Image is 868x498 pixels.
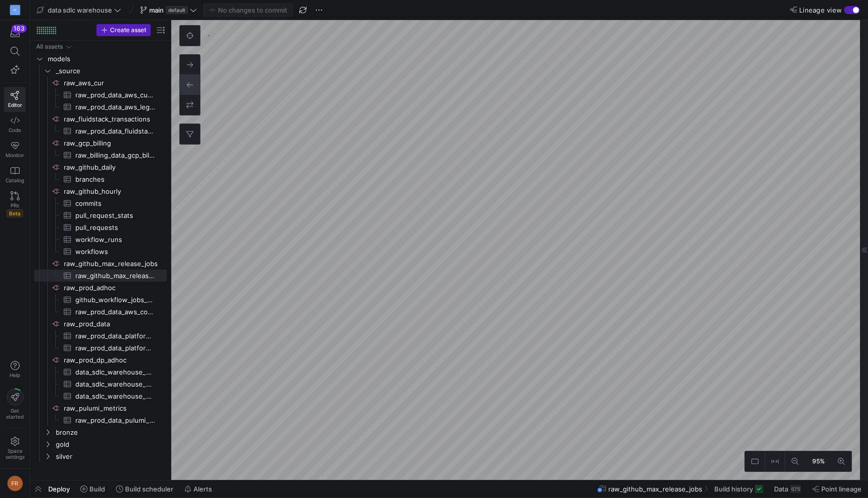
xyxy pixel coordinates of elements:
[64,138,165,149] span: raw_gcp_billing​​​​​​​​
[75,379,155,390] span: data_sdlc_warehouse_main_source__raw_github_hourly__workflows_temp​​​​​​​​​
[75,198,155,209] span: commits​​​​​​​​​
[75,306,155,318] span: raw_prod_data_aws_cost_usage_report​​​​​​​​​
[56,65,165,77] span: _source
[75,415,155,426] span: raw_prod_data_pulumi_metrics​​​​​​​​​
[34,185,167,197] div: Press SPACE to select this row.
[75,366,155,378] span: data_sdlc_warehouse_main_source__raw_github_hourly__workflow_runs_temp​​​​​​​​​
[34,366,167,378] a: data_sdlc_warehouse_main_source__raw_github_hourly__workflow_runs_temp​​​​​​​​​
[75,210,155,221] span: pull_request_stats​​​​​​​​​
[34,161,167,173] div: Press SPACE to select this row.
[34,173,167,185] div: Press SPACE to select this row.
[112,480,178,497] button: Build scheduler
[4,385,26,424] button: Getstarted
[34,101,167,113] a: raw_prod_data_aws_legacy_cur_2022_05_onward​​​​​​​​​
[75,126,155,137] span: raw_prod_data_fluidstack_transactions​​​​​​​​​
[34,113,167,125] div: Press SPACE to select this row.
[4,432,26,464] a: Spacesettings
[34,306,167,318] div: Press SPACE to select this row.
[75,89,155,101] span: raw_prod_data_aws_cur_2023_10_onward​​​​​​​​​
[34,41,167,53] div: Press SPACE to select this row.
[34,414,167,426] a: raw_prod_data_pulumi_metrics​​​​​​​​​
[34,185,167,197] a: raw_github_hourly​​​​​​​​
[34,258,167,270] div: Press SPACE to select this row.
[34,149,167,161] div: Press SPACE to select this row.
[10,5,20,15] div: M
[34,330,167,342] a: raw_prod_data_platformeng_headcount_materialized​​​​​​​​​
[34,89,167,101] div: Press SPACE to select this row.
[34,306,167,318] a: raw_prod_data_aws_cost_usage_report​​​​​​​​​
[75,246,155,258] span: workflows​​​​​​​​​
[34,366,167,378] div: Press SPACE to select this row.
[34,89,167,101] a: raw_prod_data_aws_cur_2023_10_onward​​​​​​​​​
[34,137,167,149] div: Press SPACE to select this row.
[770,480,806,497] button: Data675
[56,439,165,450] span: gold
[75,391,155,402] span: data_sdlc_warehouse_main_source__raw_github_wfj__workflow_jobs_[DEMOGRAPHIC_DATA]​​​​​​​​​
[64,403,165,414] span: raw_pulumi_metrics​​​​​​​​
[34,270,167,282] a: raw_github_max_release_jobs​​​​​​​​​
[48,6,112,14] span: data sdlc warehouse
[75,101,155,113] span: raw_prod_data_aws_legacy_cur_2022_05_onward​​​​​​​​​
[34,221,167,233] div: Press SPACE to select this row.
[799,6,842,14] span: Lineage view
[34,77,167,89] div: Press SPACE to select this row.
[11,202,19,208] span: PRs
[34,101,167,113] div: Press SPACE to select this row.
[48,485,70,493] span: Deploy
[64,318,165,330] span: raw_prod_data​​​​​​​​
[34,294,167,306] a: github_workflow_jobs_backfill​​​​​​​​​
[34,294,167,306] div: Press SPACE to select this row.
[6,152,24,158] span: Monitor
[12,25,27,33] div: 163
[4,356,26,383] button: Help
[125,485,173,493] span: Build scheduler
[34,282,167,294] div: Press SPACE to select this row.
[56,451,165,462] span: silver
[75,330,155,342] span: raw_prod_data_platformeng_headcount_materialized​​​​​​​​​
[34,414,167,426] div: Press SPACE to select this row.
[790,485,801,493] div: 675
[4,87,26,112] a: Editor
[34,318,167,330] div: Press SPACE to select this row.
[34,209,167,221] div: Press SPACE to select this row.
[34,161,167,173] a: raw_github_daily​​​​​​​​
[4,137,26,162] a: Monitor
[710,480,768,497] button: Build history
[34,402,167,414] div: Press SPACE to select this row.
[149,6,164,14] span: main
[6,177,24,183] span: Catalog
[34,426,167,438] div: Press SPACE to select this row.
[34,173,167,185] a: branches​​​​​​​​​
[34,221,167,233] a: pull_requests​​​​​​​​​
[808,480,866,497] button: Point lineage
[4,162,26,187] a: Catalog
[75,270,155,282] span: raw_github_max_release_jobs​​​​​​​​​
[7,209,23,217] span: Beta
[64,258,165,270] span: raw_github_max_release_jobs​​​​​​​​
[774,485,788,493] span: Data
[34,342,167,354] div: Press SPACE to select this row.
[64,282,165,294] span: raw_prod_adhoc​​​​​​​​
[64,354,165,366] span: raw_prod_dp_adhoc​​​​​​​​
[4,2,26,19] a: M
[34,209,167,221] a: pull_request_stats​​​​​​​​​
[34,125,167,137] div: Press SPACE to select this row.
[166,6,188,14] span: default
[75,150,155,161] span: raw_billing_data_gcp_billing_export_resource_v1_0136B7_ABD1FF_EAA217​​​​​​​​​
[821,485,861,493] span: Point lineage
[34,233,167,245] div: Press SPACE to select this row.
[9,127,21,133] span: Code
[34,390,167,402] div: Press SPACE to select this row.
[64,77,165,89] span: raw_aws_cur​​​​​​​​
[75,234,155,245] span: workflow_runs​​​​​​​​​
[75,222,155,233] span: pull_requests​​​​​​​​​
[4,187,26,221] a: PRsBeta
[75,174,155,185] span: branches​​​​​​​​​
[34,149,167,161] a: raw_billing_data_gcp_billing_export_resource_v1_0136B7_ABD1FF_EAA217​​​​​​​​​
[34,450,167,462] div: Press SPACE to select this row.
[34,378,167,390] a: data_sdlc_warehouse_main_source__raw_github_hourly__workflows_temp​​​​​​​​​
[7,475,23,491] div: FR
[34,233,167,245] a: workflow_runs​​​​​​​​​
[4,112,26,137] a: Code
[4,473,26,494] button: FR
